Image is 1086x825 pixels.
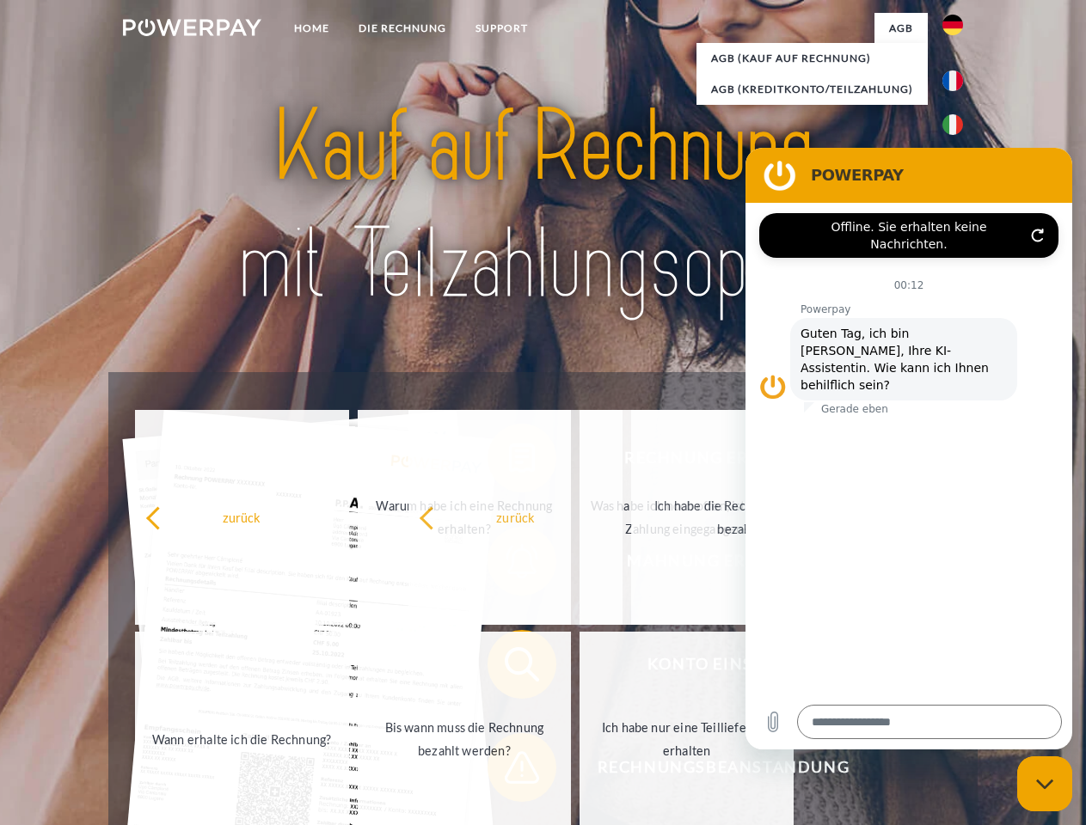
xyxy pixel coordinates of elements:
img: fr [942,70,963,91]
a: Home [279,13,344,44]
div: Ich habe die Rechnung bereits bezahlt [641,494,835,541]
a: DIE RECHNUNG [344,13,461,44]
iframe: Schaltfläche zum Öffnen des Messaging-Fensters; Konversation läuft [1017,756,1072,811]
a: SUPPORT [461,13,543,44]
a: AGB (Kauf auf Rechnung) [696,43,928,74]
iframe: Messaging-Fenster [745,148,1072,749]
div: zurück [145,505,339,529]
div: zurück [419,505,612,529]
div: Ich habe nur eine Teillieferung erhalten [590,716,783,762]
a: agb [874,13,928,44]
img: de [942,15,963,35]
img: it [942,114,963,135]
img: title-powerpay_de.svg [164,82,922,329]
div: Warum habe ich eine Rechnung erhalten? [368,494,561,541]
div: Wann erhalte ich die Rechnung? [145,727,339,750]
div: Bis wann muss die Rechnung bezahlt werden? [368,716,561,762]
img: logo-powerpay-white.svg [123,19,261,36]
a: AGB (Kreditkonto/Teilzahlung) [696,74,928,105]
